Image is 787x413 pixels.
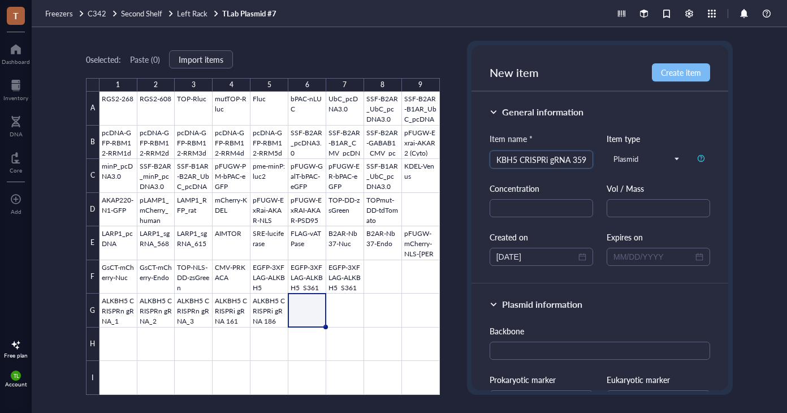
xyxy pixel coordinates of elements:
[305,78,309,92] div: 6
[116,78,120,92] div: 1
[490,182,593,195] div: Concentration
[2,58,30,65] div: Dashboard
[86,328,100,362] div: H
[86,361,100,395] div: I
[4,352,28,359] div: Free plan
[496,251,576,263] input: MM/DD/YYYY
[5,381,27,388] div: Account
[177,8,207,19] span: Left Rack
[661,68,701,77] span: Create item
[3,76,28,101] a: Inventory
[45,8,73,19] span: Freezers
[222,8,279,19] a: TLab Plasmid #7
[380,78,384,92] div: 8
[10,113,23,137] a: DNA
[13,373,19,379] span: TL
[86,126,100,160] div: B
[13,8,19,23] span: T
[502,105,583,119] div: General information
[502,298,582,311] div: Plasmid information
[3,94,28,101] div: Inventory
[607,373,710,386] div: Eukaryotic marker
[88,8,119,19] a: C342
[418,78,422,92] div: 9
[2,40,30,65] a: Dashboard
[86,92,100,126] div: A
[86,294,100,328] div: G
[652,63,710,81] button: Create item
[230,78,233,92] div: 4
[86,226,100,260] div: E
[490,373,593,386] div: Prokaryotic marker
[179,55,223,64] span: Import items
[10,149,22,174] a: Core
[192,78,196,92] div: 3
[86,193,100,227] div: D
[607,132,710,145] div: Item type
[490,325,711,337] div: Backbone
[121,8,162,19] span: Second Shelf
[267,78,271,92] div: 5
[169,50,233,68] button: Import items
[490,231,593,243] div: Created on
[607,182,710,195] div: Vol / Mass
[86,159,100,193] div: C
[86,260,100,294] div: F
[154,78,158,92] div: 2
[613,251,693,263] input: MM/DD/YYYY
[613,154,678,164] span: Plasmid
[490,64,539,80] span: New item
[10,167,22,174] div: Core
[130,50,160,68] button: Paste (0)
[343,78,347,92] div: 7
[121,8,220,19] a: Second ShelfLeft Rack
[45,8,85,19] a: Freezers
[607,231,710,243] div: Expires on
[10,131,23,137] div: DNA
[11,208,21,215] div: Add
[88,8,106,19] span: C342
[490,132,533,145] div: Item name
[86,53,121,66] div: 0 selected:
